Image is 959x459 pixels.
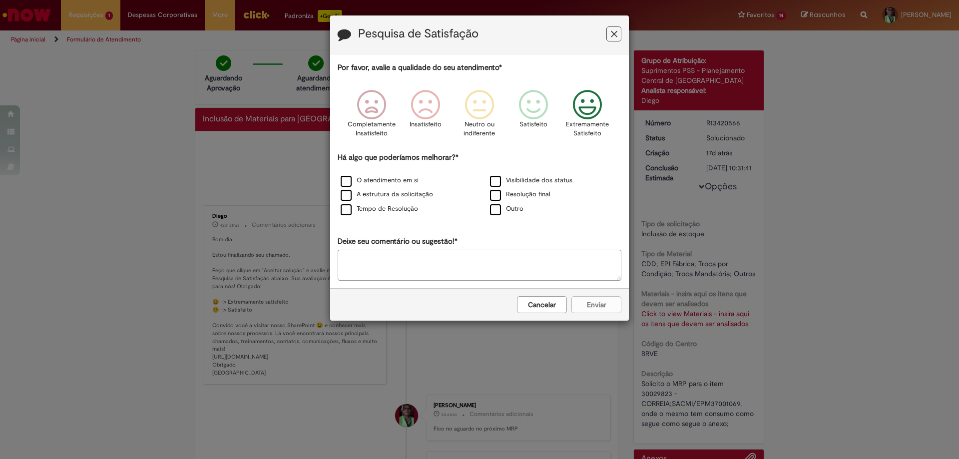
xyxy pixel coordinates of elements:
label: Visibilidade dos status [490,176,572,185]
label: A estrutura da solicitação [341,190,433,199]
label: Por favor, avalie a qualidade do seu atendimento* [338,62,502,73]
button: Cancelar [517,296,567,313]
p: Insatisfeito [410,120,442,129]
p: Extremamente Satisfeito [566,120,609,138]
div: Há algo que poderíamos melhorar?* [338,152,621,217]
div: Neutro ou indiferente [454,82,505,151]
label: O atendimento em si [341,176,419,185]
div: Completamente Insatisfeito [346,82,397,151]
p: Completamente Insatisfeito [348,120,396,138]
label: Deixe seu comentário ou sugestão!* [338,236,458,247]
label: Tempo de Resolução [341,204,418,214]
div: Satisfeito [508,82,559,151]
label: Pesquisa de Satisfação [358,27,479,40]
p: Satisfeito [519,120,547,129]
label: Outro [490,204,523,214]
p: Neutro ou indiferente [462,120,497,138]
div: Insatisfeito [400,82,451,151]
div: Extremamente Satisfeito [562,82,613,151]
label: Resolução final [490,190,550,199]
